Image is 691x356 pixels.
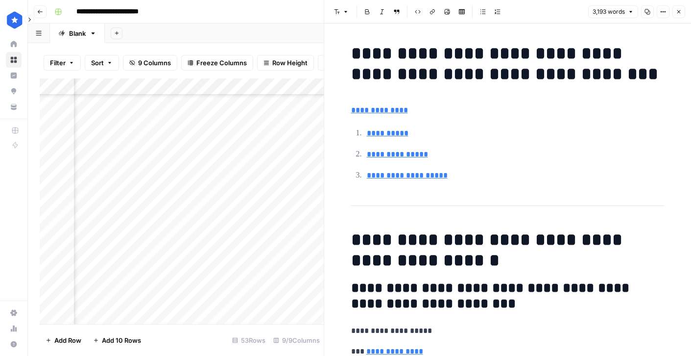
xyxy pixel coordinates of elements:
span: Add 10 Rows [102,335,141,345]
button: Add 10 Rows [87,332,147,348]
a: Opportunities [6,83,22,99]
button: Filter [44,55,81,71]
span: 3,193 words [593,7,625,16]
button: Sort [85,55,119,71]
a: Insights [6,68,22,83]
button: Freeze Columns [181,55,253,71]
button: Row Height [257,55,314,71]
button: Workspace: ConsumerAffairs [6,8,22,32]
button: Add Row [40,332,87,348]
a: Usage [6,321,22,336]
img: ConsumerAffairs Logo [6,11,24,29]
span: Add Row [54,335,81,345]
div: 9/9 Columns [269,332,324,348]
span: Filter [50,58,66,68]
a: Your Data [6,99,22,115]
span: Sort [91,58,104,68]
a: Browse [6,52,22,68]
button: 9 Columns [123,55,177,71]
span: Freeze Columns [196,58,247,68]
a: Home [6,36,22,52]
a: Settings [6,305,22,321]
div: Blank [69,28,86,38]
div: 53 Rows [228,332,269,348]
span: 9 Columns [138,58,171,68]
span: Row Height [272,58,308,68]
button: Help + Support [6,336,22,352]
a: Blank [50,24,105,43]
button: 3,193 words [588,5,638,18]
